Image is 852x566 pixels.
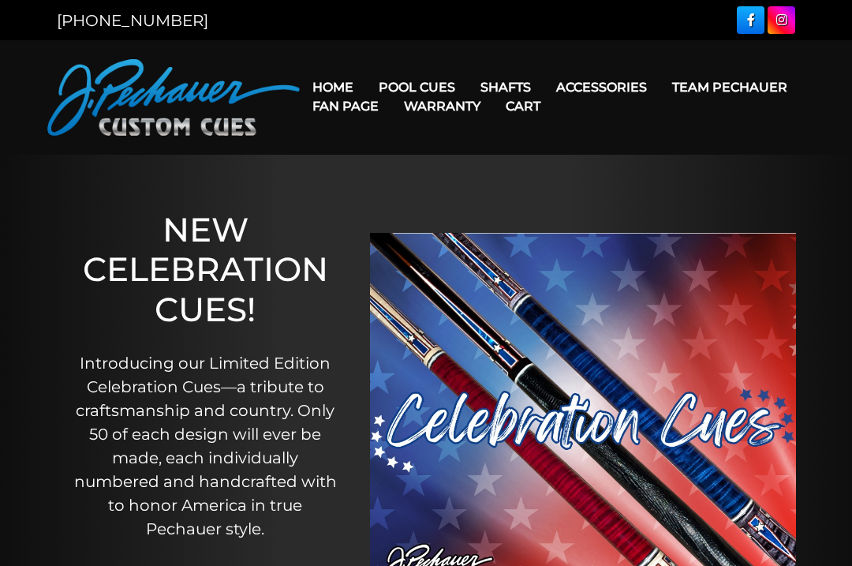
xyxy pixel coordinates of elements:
[300,86,391,126] a: Fan Page
[544,67,660,107] a: Accessories
[47,59,300,136] img: Pechauer Custom Cues
[366,67,468,107] a: Pool Cues
[300,67,366,107] a: Home
[391,86,493,126] a: Warranty
[493,86,553,126] a: Cart
[660,67,800,107] a: Team Pechauer
[57,11,208,30] a: [PHONE_NUMBER]
[72,351,338,541] p: Introducing our Limited Edition Celebration Cues—a tribute to craftsmanship and country. Only 50 ...
[468,67,544,107] a: Shafts
[72,210,338,329] h1: NEW CELEBRATION CUES!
